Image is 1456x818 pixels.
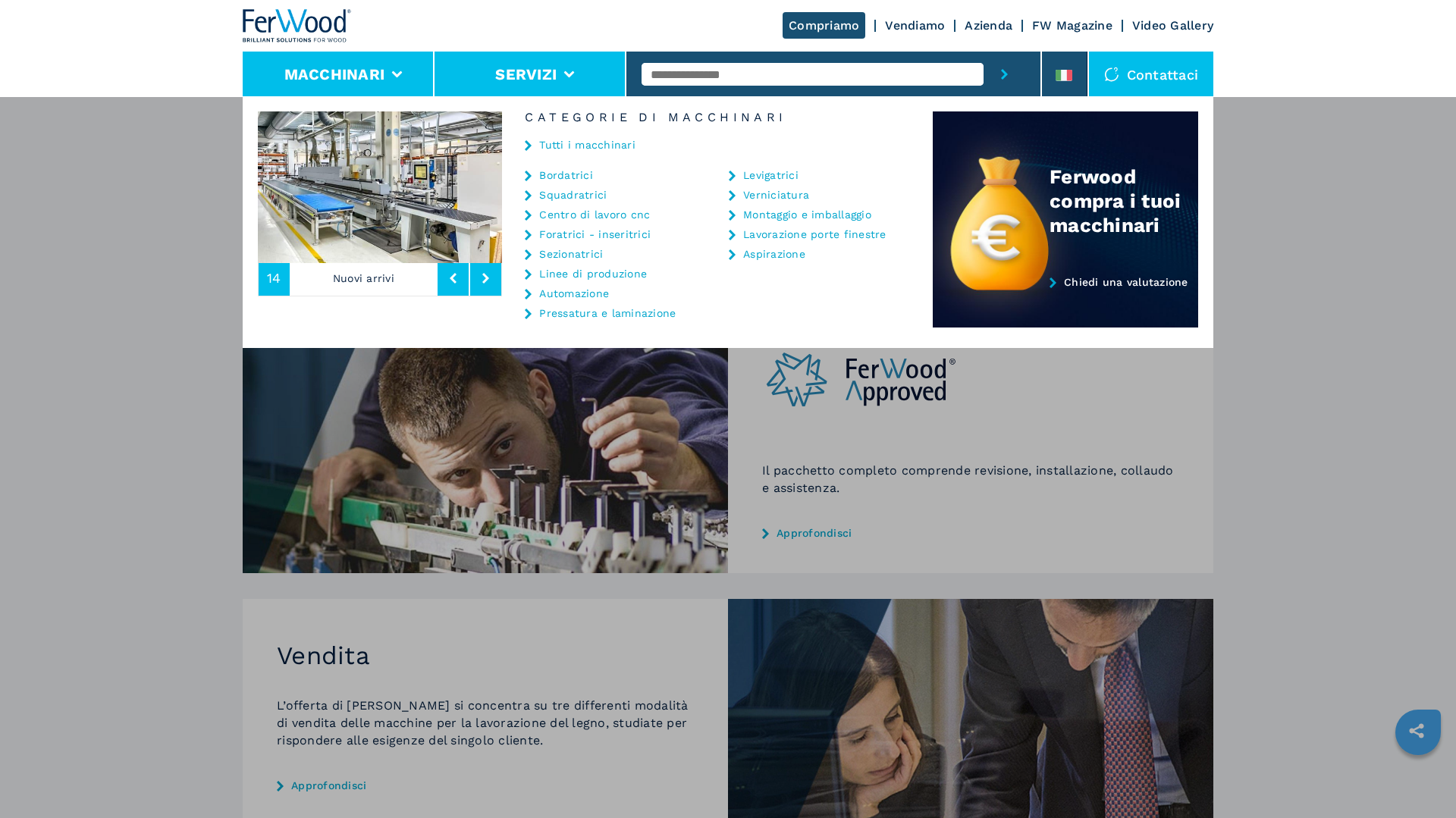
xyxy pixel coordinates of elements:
a: Bordatrici [539,170,593,180]
a: Tutti i macchinari [539,139,635,150]
a: Foratrici - inseritrici [539,229,651,240]
a: Video Gallery [1132,18,1213,33]
img: image [502,111,746,263]
a: FW Magazine [1032,18,1112,33]
button: Servizi [495,65,557,83]
a: Chiedi una valutazione [933,276,1198,328]
img: Ferwood [243,9,352,42]
a: Vendiamo [885,18,945,33]
a: Linee di produzione [539,268,647,279]
img: image [258,111,502,263]
a: Squadratrici [539,190,607,200]
a: Lavorazione porte finestre [743,229,886,240]
div: Contattaci [1089,52,1214,97]
a: Verniciatura [743,190,809,200]
a: Levigatrici [743,170,799,180]
button: submit-button [984,52,1025,97]
a: Automazione [539,288,609,299]
h6: Categorie di Macchinari [502,111,933,124]
a: Azienda [965,18,1012,33]
img: Contattaci [1104,67,1119,82]
a: Montaggio e imballaggio [743,209,871,220]
a: Sezionatrici [539,249,603,259]
a: Aspirazione [743,249,805,259]
a: Compriamo [783,12,865,39]
button: Macchinari [284,65,385,83]
p: Nuovi arrivi [290,261,438,296]
div: Ferwood compra i tuoi macchinari [1050,165,1198,237]
a: Centro di lavoro cnc [539,209,650,220]
span: 14 [267,271,281,285]
a: Pressatura e laminazione [539,308,676,318]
